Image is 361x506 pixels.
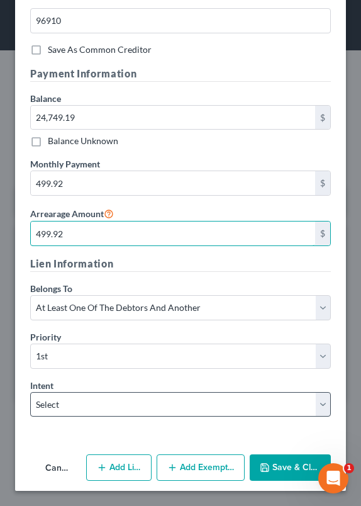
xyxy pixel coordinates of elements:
div: $ [315,106,330,130]
input: 0.00 [31,106,315,130]
h5: Payment Information [30,66,331,82]
span: Priority [30,332,61,342]
span: Belongs To [30,283,72,294]
label: Balance [30,92,61,105]
input: Enter zip... [30,8,331,33]
button: Add Lien [86,454,152,481]
label: Balance Unknown [48,135,118,147]
label: Monthly Payment [30,157,100,171]
input: 0.00 [31,222,315,245]
input: 0.00 [31,171,315,195]
label: Arrearage Amount [30,206,114,221]
button: Add Exemption [157,454,245,481]
div: $ [315,222,330,245]
label: Save As Common Creditor [48,43,152,56]
button: Save & Close [250,454,331,481]
label: Intent [30,379,53,392]
h5: Lien Information [30,256,331,272]
span: 1 [344,463,354,473]
button: Cancel [35,456,81,481]
div: $ [315,171,330,195]
iframe: Intercom live chat [318,463,348,493]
